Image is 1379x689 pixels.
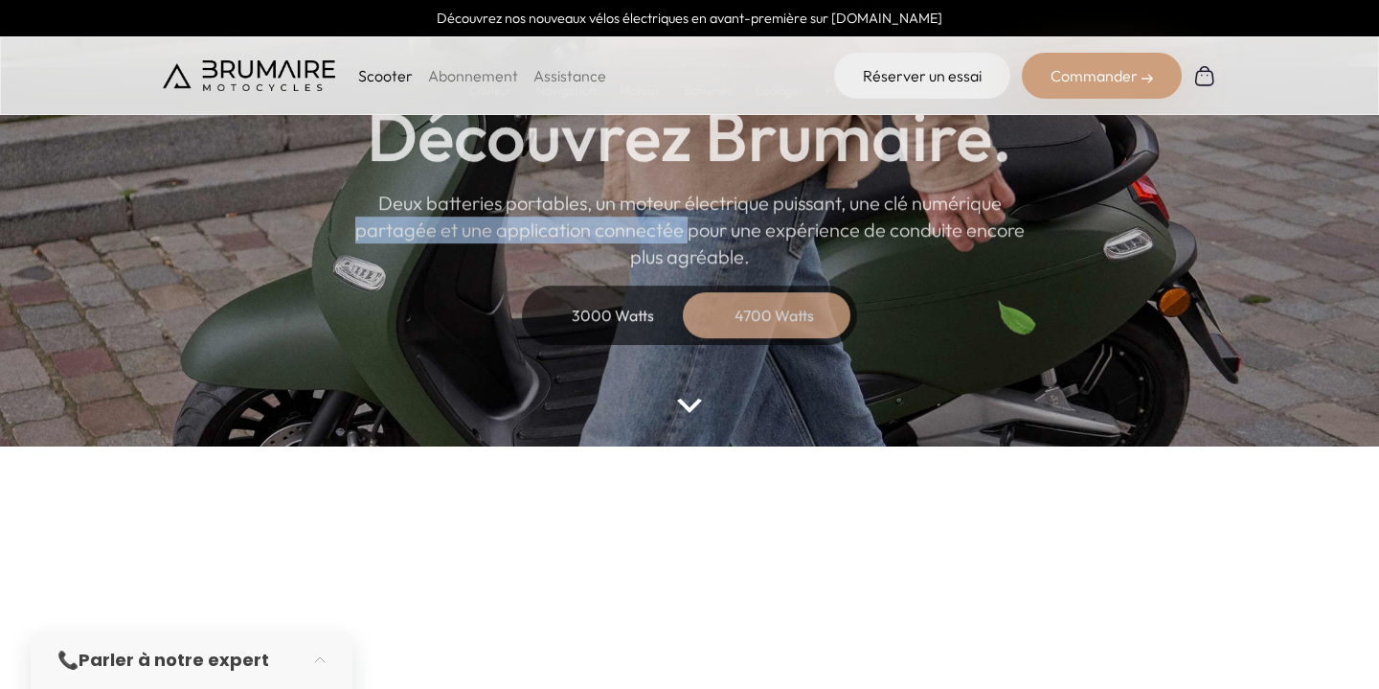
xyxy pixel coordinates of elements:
img: Panier [1193,64,1216,87]
p: Scooter [358,64,413,87]
a: Abonnement [428,66,518,85]
a: Assistance [533,66,606,85]
img: right-arrow-2.png [1142,73,1153,84]
div: 3000 Watts [536,292,689,338]
div: Commander [1022,53,1182,99]
img: Brumaire Motocycles [163,60,335,91]
div: 4700 Watts [697,292,850,338]
img: arrow-bottom.png [677,399,702,413]
h1: Découvrez Brumaire. [367,102,1012,171]
a: Réserver un essai [834,53,1010,99]
p: Deux batteries portables, un moteur électrique puissant, une clé numérique partagée et une applic... [354,190,1025,270]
